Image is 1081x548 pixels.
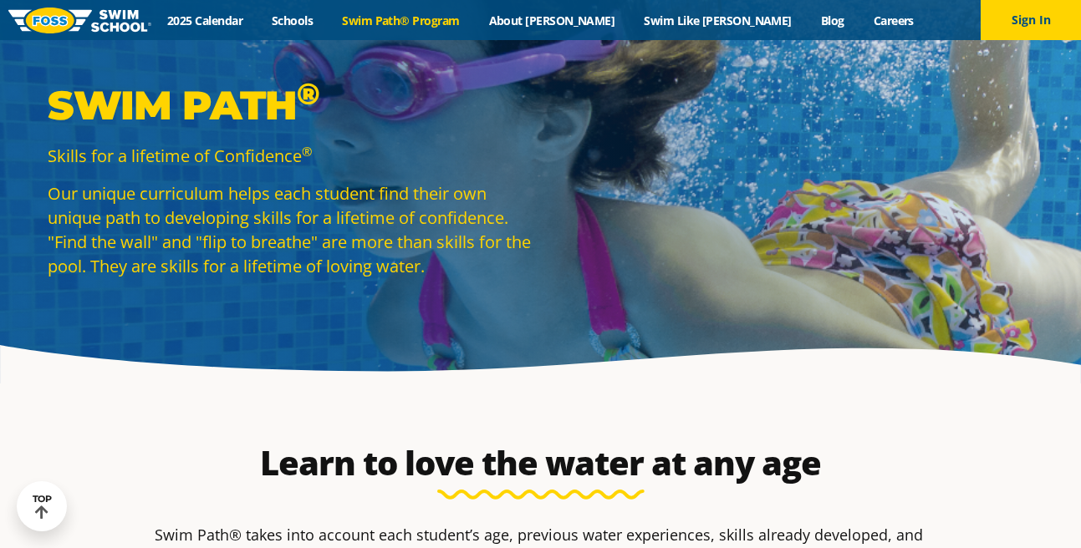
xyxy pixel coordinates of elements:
p: Skills for a lifetime of Confidence [48,144,533,168]
a: Swim Like [PERSON_NAME] [630,13,807,28]
sup: ® [297,75,319,112]
sup: ® [302,143,312,160]
a: Blog [806,13,859,28]
img: FOSS Swim School Logo [8,8,151,33]
a: Careers [859,13,928,28]
a: Schools [258,13,328,28]
p: Swim Path [48,80,533,130]
p: Our unique curriculum helps each student find their own unique path to developing skills for a li... [48,181,533,278]
h2: Learn to love the water at any age [146,443,936,483]
a: 2025 Calendar [153,13,258,28]
div: TOP [33,494,52,520]
a: About [PERSON_NAME] [474,13,630,28]
a: Swim Path® Program [328,13,474,28]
